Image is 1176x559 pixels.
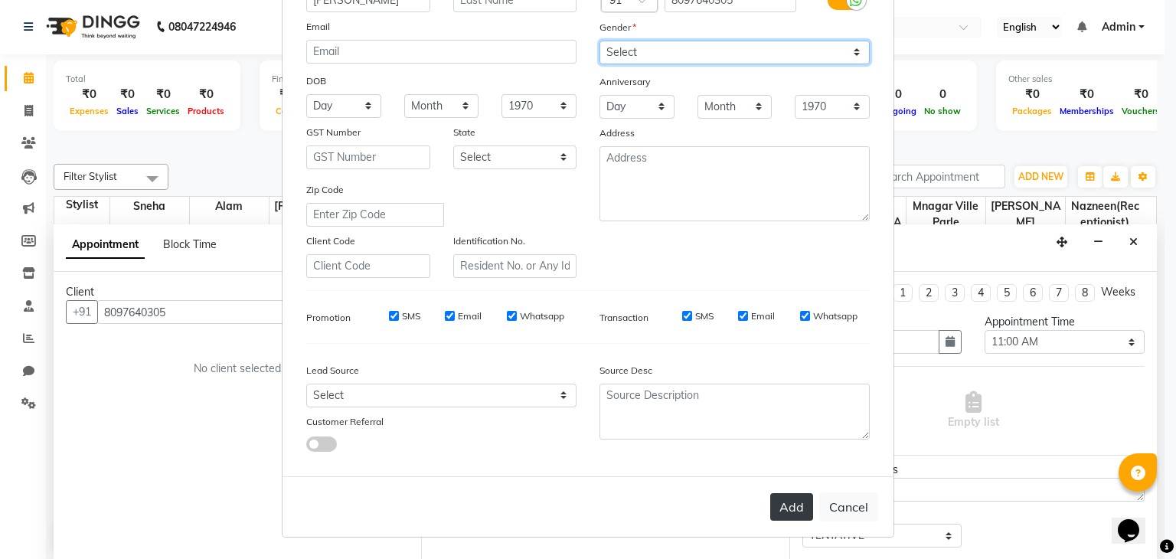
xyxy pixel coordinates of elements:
[453,234,525,248] label: Identification No.
[599,311,648,325] label: Transaction
[770,493,813,521] button: Add
[306,20,330,34] label: Email
[813,309,857,323] label: Whatsapp
[402,309,420,323] label: SMS
[599,21,636,34] label: Gender
[306,40,577,64] input: Email
[520,309,564,323] label: Whatsapp
[453,254,577,278] input: Resident No. or Any Id
[306,311,351,325] label: Promotion
[306,234,355,248] label: Client Code
[695,309,714,323] label: SMS
[751,309,775,323] label: Email
[306,74,326,88] label: DOB
[599,75,650,89] label: Anniversary
[306,364,359,378] label: Lead Source
[599,126,635,140] label: Address
[458,309,482,323] label: Email
[819,492,878,521] button: Cancel
[306,183,344,197] label: Zip Code
[306,254,430,278] input: Client Code
[599,364,652,378] label: Source Desc
[306,145,430,169] input: GST Number
[306,415,384,429] label: Customer Referral
[306,203,444,227] input: Enter Zip Code
[306,126,361,139] label: GST Number
[453,126,475,139] label: State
